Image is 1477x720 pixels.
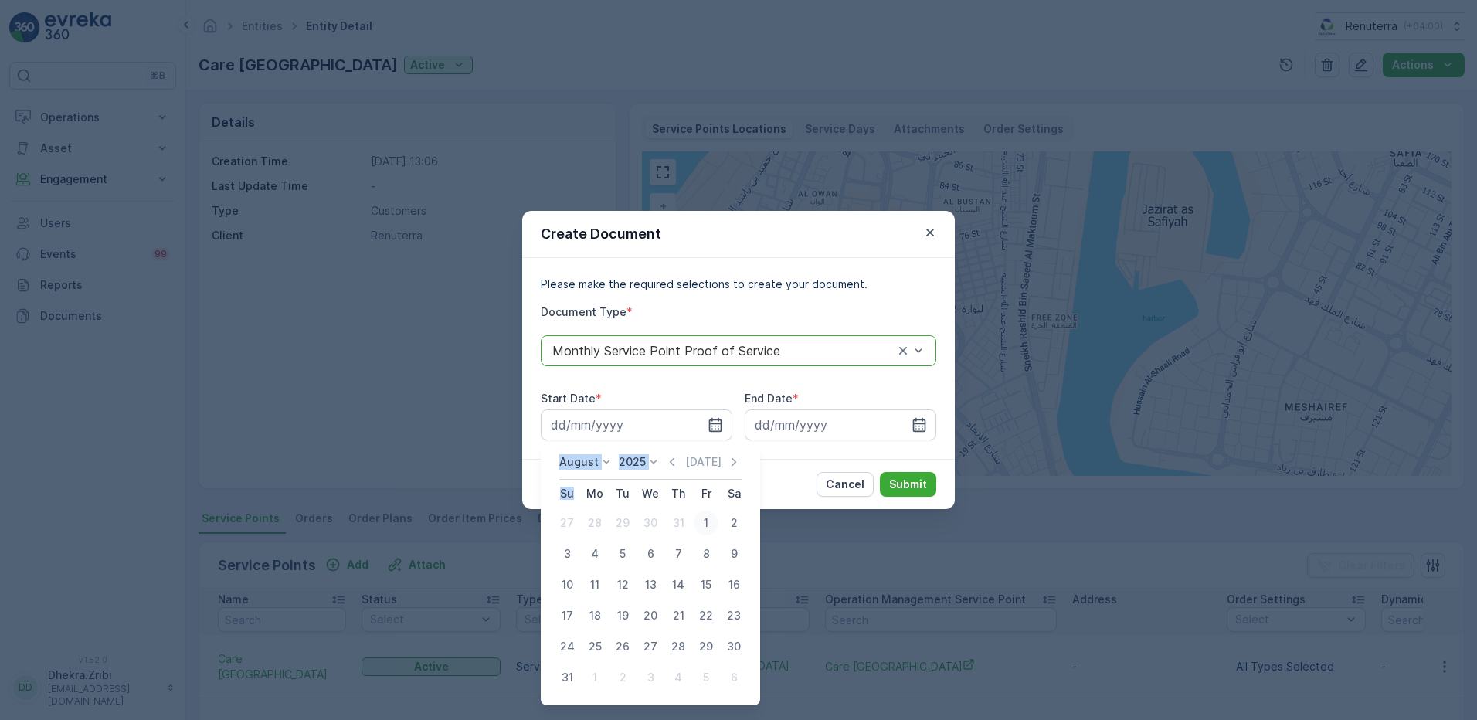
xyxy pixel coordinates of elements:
[541,305,626,318] label: Document Type
[722,634,746,659] div: 30
[694,572,718,597] div: 15
[694,511,718,535] div: 1
[555,511,579,535] div: 27
[745,392,793,405] label: End Date
[666,603,691,628] div: 21
[638,511,663,535] div: 30
[722,511,746,535] div: 2
[638,542,663,566] div: 6
[694,634,718,659] div: 29
[555,572,579,597] div: 10
[581,480,609,508] th: Monday
[722,665,746,690] div: 6
[638,603,663,628] div: 20
[666,542,691,566] div: 7
[666,665,691,690] div: 4
[582,572,607,597] div: 11
[692,480,720,508] th: Friday
[722,542,746,566] div: 9
[745,409,936,440] input: dd/mm/yyyy
[555,603,579,628] div: 17
[638,634,663,659] div: 27
[553,480,581,508] th: Sunday
[582,603,607,628] div: 18
[610,634,635,659] div: 26
[582,511,607,535] div: 28
[666,634,691,659] div: 28
[826,477,864,492] p: Cancel
[619,454,646,470] p: 2025
[555,634,579,659] div: 24
[582,665,607,690] div: 1
[610,511,635,535] div: 29
[609,480,637,508] th: Tuesday
[666,511,691,535] div: 31
[722,603,746,628] div: 23
[694,542,718,566] div: 8
[541,409,732,440] input: dd/mm/yyyy
[610,572,635,597] div: 12
[541,223,661,245] p: Create Document
[555,542,579,566] div: 3
[638,572,663,597] div: 13
[559,454,599,470] p: August
[889,477,927,492] p: Submit
[694,665,718,690] div: 5
[817,472,874,497] button: Cancel
[610,665,635,690] div: 2
[638,665,663,690] div: 3
[664,480,692,508] th: Thursday
[880,472,936,497] button: Submit
[582,542,607,566] div: 4
[637,480,664,508] th: Wednesday
[666,572,691,597] div: 14
[610,603,635,628] div: 19
[541,277,936,292] p: Please make the required selections to create your document.
[582,634,607,659] div: 25
[555,665,579,690] div: 31
[720,480,748,508] th: Saturday
[694,603,718,628] div: 22
[541,392,596,405] label: Start Date
[722,572,746,597] div: 16
[610,542,635,566] div: 5
[685,454,722,470] p: [DATE]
